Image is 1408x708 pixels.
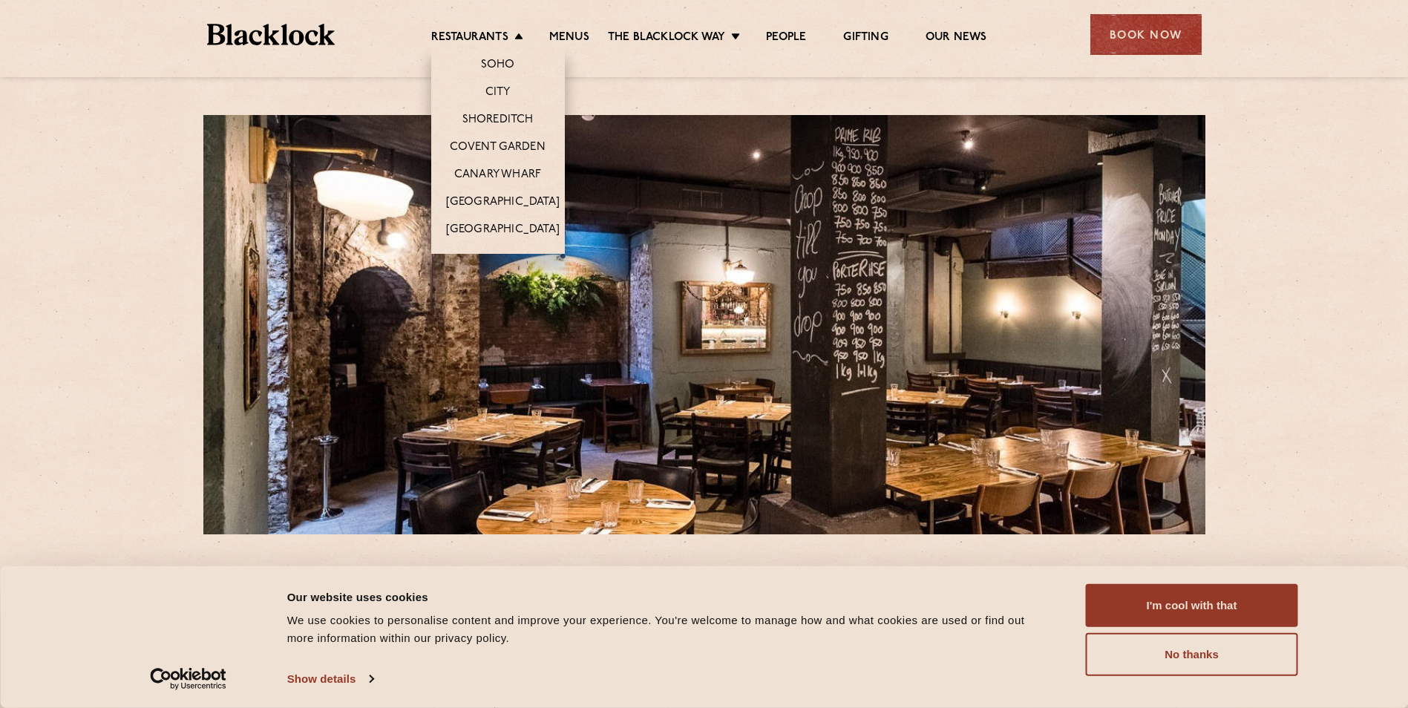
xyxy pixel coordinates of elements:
a: City [485,85,511,102]
button: I'm cool with that [1086,584,1298,627]
a: Gifting [843,30,888,47]
div: Our website uses cookies [287,588,1052,606]
a: [GEOGRAPHIC_DATA] [446,223,560,239]
a: Canary Wharf [454,168,541,184]
a: People [766,30,806,47]
a: Usercentrics Cookiebot - opens in a new window [123,668,253,690]
a: Covent Garden [450,140,546,157]
a: Soho [481,58,515,74]
a: Show details [287,668,373,690]
a: Restaurants [431,30,508,47]
a: Menus [549,30,589,47]
div: We use cookies to personalise content and improve your experience. You're welcome to manage how a... [287,612,1052,647]
img: BL_Textured_Logo-footer-cropped.svg [207,24,335,45]
a: [GEOGRAPHIC_DATA] [446,195,560,212]
div: Book Now [1090,14,1202,55]
a: The Blacklock Way [608,30,725,47]
a: Shoreditch [462,113,534,129]
a: Our News [926,30,987,47]
button: No thanks [1086,633,1298,676]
